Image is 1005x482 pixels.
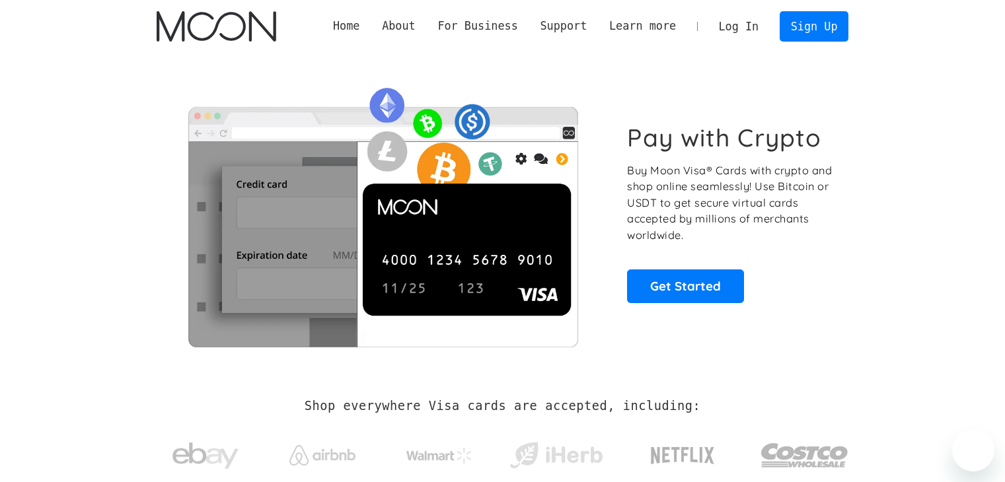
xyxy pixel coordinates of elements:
div: For Business [437,18,517,34]
h1: Pay with Crypto [627,123,821,153]
h2: Shop everywhere Visa cards are accepted, including: [305,399,700,413]
a: Home [322,18,371,34]
div: Learn more [609,18,676,34]
img: Moon Cards let you spend your crypto anywhere Visa is accepted. [157,79,609,347]
a: Log In [708,12,770,41]
a: Walmart [390,434,488,470]
div: About [382,18,416,34]
div: About [371,18,426,34]
a: Netflix [624,426,742,479]
a: Airbnb [273,432,371,472]
a: iHerb [507,425,605,479]
div: For Business [427,18,529,34]
a: home [157,11,276,42]
img: Airbnb [289,445,355,465]
img: Moon Logo [157,11,276,42]
iframe: Button to launch messaging window [952,429,994,471]
img: Netflix [650,439,716,472]
img: iHerb [507,438,605,473]
div: Learn more [598,18,687,34]
a: Get Started [627,269,744,302]
img: Costco [761,430,849,480]
img: ebay [172,435,239,477]
div: Support [540,18,587,34]
p: Buy Moon Visa® Cards with crypto and shop online seamlessly! Use Bitcoin or USDT to get secure vi... [627,162,834,244]
img: Walmart [406,448,472,464]
a: Sign Up [780,11,848,41]
div: Support [529,18,598,34]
